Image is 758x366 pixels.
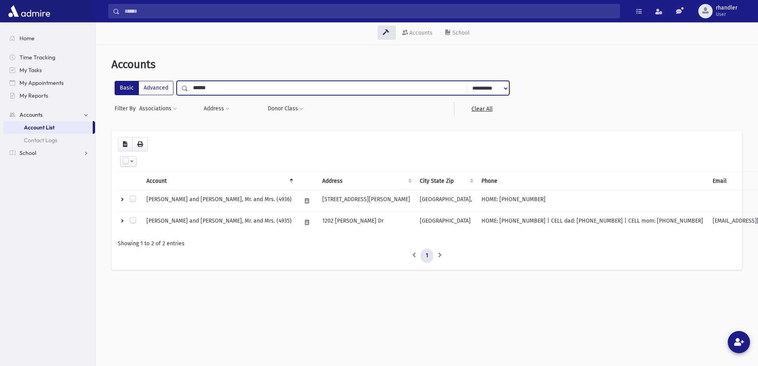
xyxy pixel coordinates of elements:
[318,212,415,233] td: 1202 [PERSON_NAME] Dr
[6,3,52,19] img: AdmirePro
[142,190,296,212] td: [PERSON_NAME] and [PERSON_NAME], Mr. and Mrs. (4936)
[120,4,620,18] input: Search
[142,212,296,233] td: [PERSON_NAME] and [PERSON_NAME], Mr. and Mrs. (4935)
[477,172,708,190] th: Phone
[421,249,433,263] a: 1
[318,190,415,212] td: [STREET_ADDRESS][PERSON_NAME]
[3,64,95,76] a: My Tasks
[3,32,95,45] a: Home
[477,212,708,233] td: HOME: [PHONE_NUMBER] | CELL dad: [PHONE_NUMBER] | CELL mom: [PHONE_NUMBER]
[716,11,737,18] span: User
[138,81,173,95] label: Advanced
[477,190,708,212] td: HOME: [PHONE_NUMBER]
[454,102,509,116] a: Clear All
[203,102,230,116] button: Address
[451,29,470,36] div: School
[408,29,433,36] div: Accounts
[415,172,477,190] th: City State Zip : activate to sort column ascending
[716,5,737,11] span: rhandler
[118,239,736,248] div: Showing 1 to 2 of 2 entries
[19,54,55,61] span: Time Tracking
[3,108,95,121] a: Accounts
[111,58,156,71] span: Accounts
[19,92,48,99] span: My Reports
[115,81,139,95] label: Basic
[139,102,177,116] button: Associations
[3,121,93,134] a: Account List
[19,149,36,157] span: School
[267,102,304,116] button: Donor Class
[318,172,415,190] th: Address : activate to sort column ascending
[115,104,139,113] span: Filter By
[439,22,476,45] a: School
[396,22,439,45] a: Accounts
[415,212,477,233] td: [GEOGRAPHIC_DATA]
[3,51,95,64] a: Time Tracking
[19,111,43,118] span: Accounts
[3,134,95,147] a: Contact Logs
[19,67,42,74] span: My Tasks
[118,137,133,151] button: CSV
[19,35,35,42] span: Home
[3,147,95,159] a: School
[19,79,64,86] span: My Appointments
[3,76,95,89] a: My Appointments
[132,137,148,151] button: Print
[3,89,95,102] a: My Reports
[24,137,57,144] span: Contact Logs
[415,190,477,212] td: [GEOGRAPHIC_DATA],
[115,81,173,95] div: FilterModes
[24,124,55,131] span: Account List
[142,172,296,190] th: Account: activate to sort column descending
